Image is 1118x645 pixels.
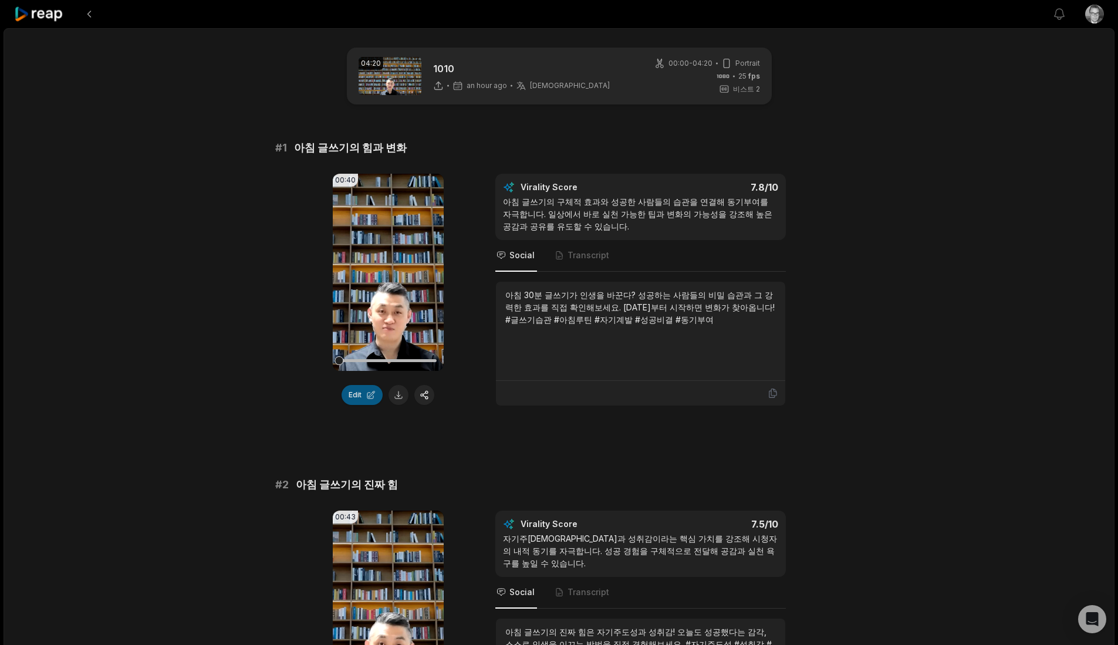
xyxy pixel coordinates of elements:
[733,84,760,94] span: 비스트 2
[568,249,609,261] span: Transcript
[652,518,778,530] div: 7.5 /10
[359,57,383,70] div: 04:20
[668,58,712,69] span: 00:00 - 04:20
[503,532,778,569] div: 자기주[DEMOGRAPHIC_DATA]과 성취감이라는 핵심 가치를 강조해 시청자의 내적 동기를 자극합니다. 성공 경험을 구체적으로 전달해 공감과 실천 욕구를 높일 수 있습니다.
[495,240,786,272] nav: Tabs
[652,181,778,193] div: 7.8 /10
[530,81,610,90] span: [DEMOGRAPHIC_DATA]
[333,174,444,371] video: Your browser does not support mp4 format.
[275,140,287,156] span: # 1
[509,586,535,598] span: Social
[738,71,760,82] span: 25
[568,586,609,598] span: Transcript
[735,58,760,69] span: Portrait
[342,385,383,405] button: Edit
[433,62,610,76] p: 1010
[495,577,786,609] nav: Tabs
[748,72,760,80] span: fps
[503,195,778,232] div: 아침 글쓰기의 구체적 효과와 성공한 사람들의 습관을 연결해 동기부여를 자극합니다. 일상에서 바로 실천 가능한 팁과 변화의 가능성을 강조해 높은 공감과 공유를 유도할 수 있습니다.
[509,249,535,261] span: Social
[505,289,776,326] div: 아침 30분 글쓰기가 인생을 바꾼다? 성공하는 사람들의 비밀 습관과 그 강력한 효과를 직접 확인해보세요. [DATE]부터 시작하면 변화가 찾아옵니다! #글쓰기습관 #아침루틴 ...
[275,477,289,493] span: # 2
[294,140,407,156] span: 아침 글쓰기의 힘과 변화
[467,81,507,90] span: an hour ago
[521,518,647,530] div: Virality Score
[521,181,647,193] div: Virality Score
[296,477,398,493] span: 아침 글쓰기의 진짜 힘
[1078,605,1106,633] div: Open Intercom Messenger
